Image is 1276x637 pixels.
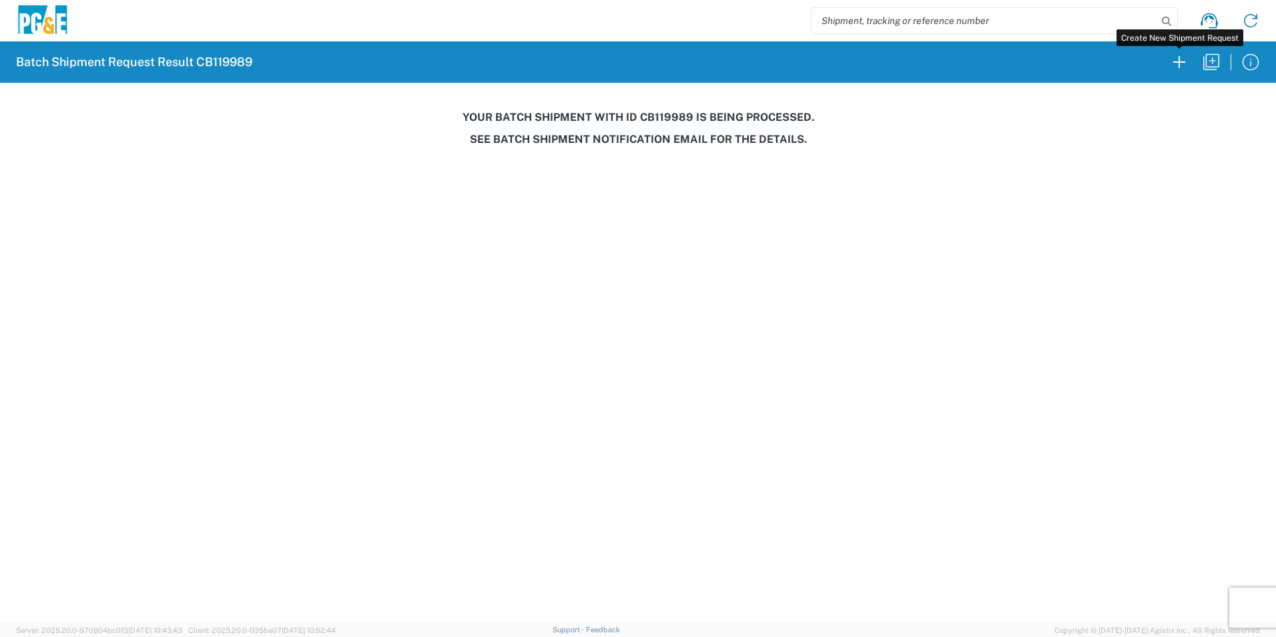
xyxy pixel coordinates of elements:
[1054,624,1260,636] span: Copyright © [DATE]-[DATE] Agistix Inc., All Rights Reserved
[812,8,1157,33] input: Shipment, tracking or reference number
[282,626,336,634] span: [DATE] 10:52:44
[586,626,620,634] a: Feedback
[553,626,586,634] a: Support
[16,54,252,70] h2: Batch Shipment Request Result CB119989
[9,111,1267,124] h3: Your batch shipment with id CB119989 is being processed.
[16,5,69,37] img: pge
[9,133,1267,146] h3: See Batch Shipment Notification email for the details.
[128,626,182,634] span: [DATE] 10:43:43
[188,626,336,634] span: Client: 2025.20.0-035ba07
[16,626,182,634] span: Server: 2025.20.0-970904bc0f3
